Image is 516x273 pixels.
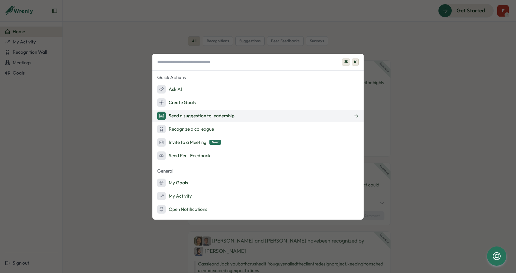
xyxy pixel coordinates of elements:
[157,125,214,133] div: Recognize a colleague
[152,203,364,215] button: Open Notifications
[152,123,364,135] button: Recognize a colleague
[152,136,364,148] button: Invite to a MeetingNew
[209,140,221,145] span: New
[152,190,364,202] button: My Activity
[157,151,211,160] div: Send Peer Feedback
[157,85,182,94] div: Ask AI
[152,83,364,95] button: Ask AI
[157,192,192,200] div: My Activity
[352,59,359,66] span: K
[152,110,364,122] button: Send a suggestion to leadership
[157,179,188,187] div: My Goals
[157,205,207,214] div: Open Notifications
[342,59,350,66] span: ⌘
[152,167,364,176] p: General
[152,97,364,109] button: Create Goals
[152,150,364,162] button: Send Peer Feedback
[157,138,221,147] div: Invite to a Meeting
[157,112,234,120] div: Send a suggestion to leadership
[152,177,364,189] button: My Goals
[157,98,196,107] div: Create Goals
[152,73,364,82] p: Quick Actions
